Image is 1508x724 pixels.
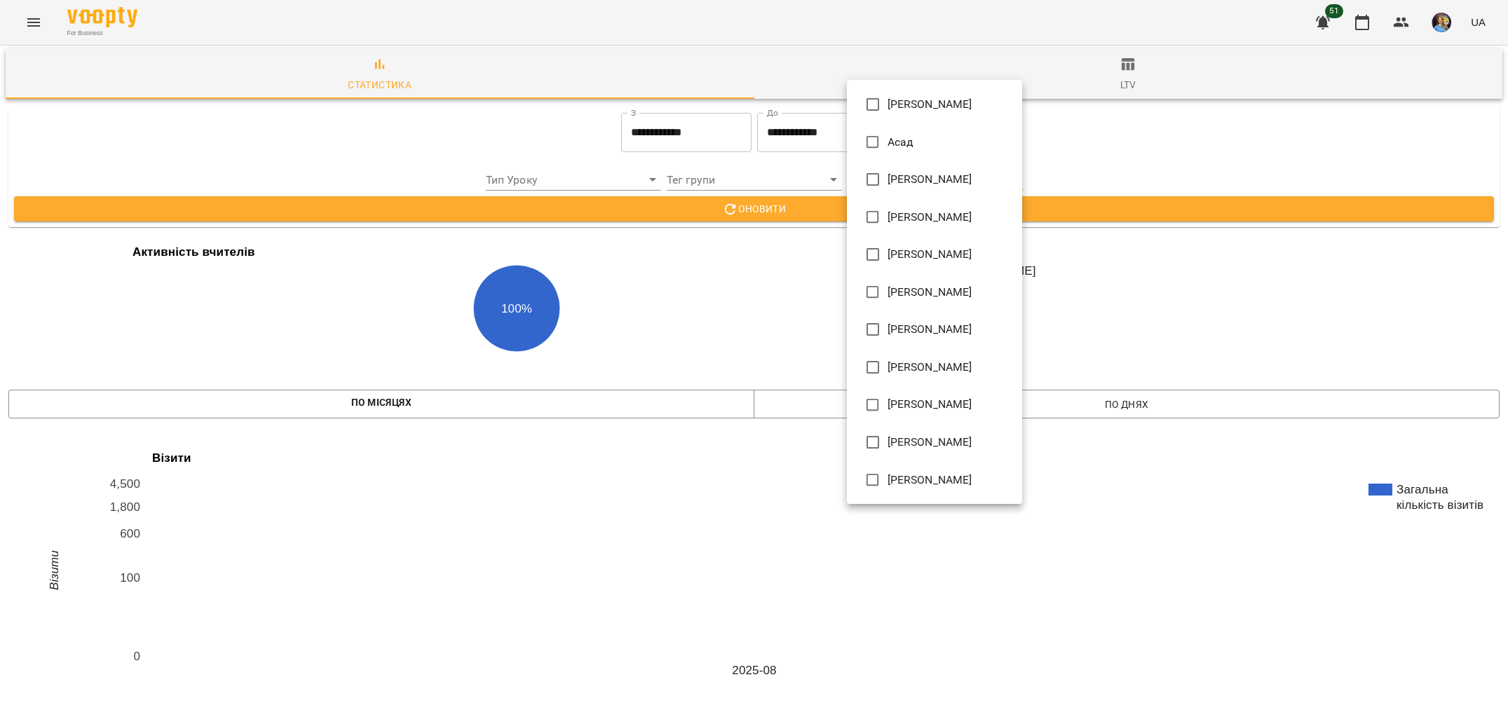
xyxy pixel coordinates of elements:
span: [PERSON_NAME] [888,246,972,263]
span: [PERSON_NAME] [888,209,972,226]
span: [PERSON_NAME] [888,396,972,413]
span: [PERSON_NAME] [888,434,972,451]
span: [PERSON_NAME] [888,321,972,338]
span: Асад [888,134,913,151]
span: [PERSON_NAME] [888,171,972,188]
span: [PERSON_NAME] [888,96,972,113]
span: [PERSON_NAME] [888,359,972,376]
span: [PERSON_NAME] [888,472,972,489]
span: [PERSON_NAME] [888,284,972,301]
